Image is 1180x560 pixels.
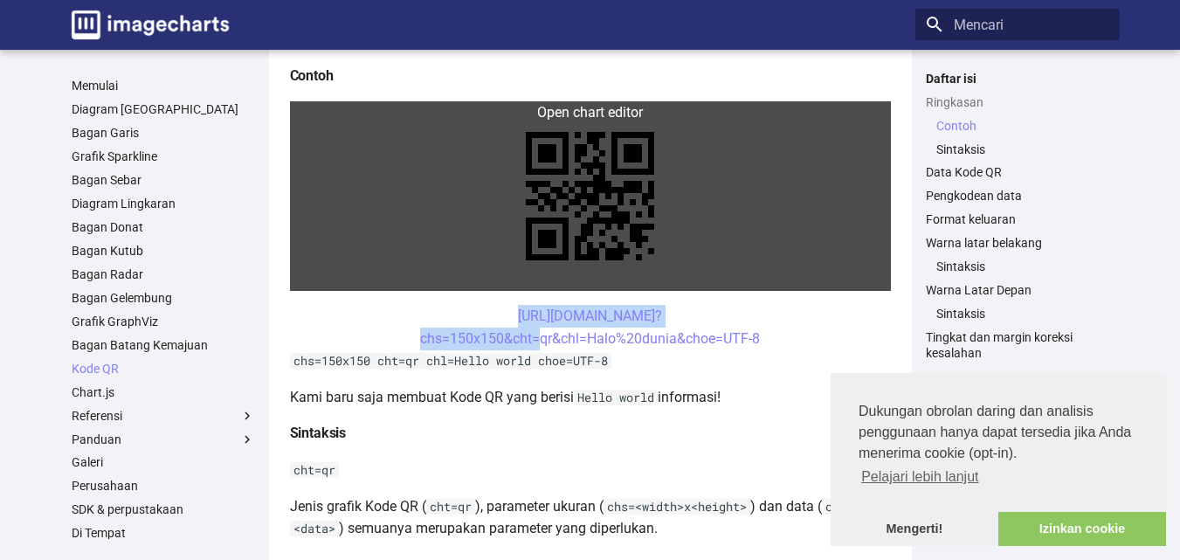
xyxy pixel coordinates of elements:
[915,9,1120,40] input: Mencari
[72,101,255,117] a: Diagram [GEOGRAPHIC_DATA]
[604,499,750,515] code: chs=<width>x<height>
[72,455,103,469] font: Galeri
[859,464,982,490] a: pelajari lebih lanjut tentang cookie
[887,522,943,536] font: Mengerti!
[926,306,1109,321] nav: Warna Latar Depan
[518,308,662,324] font: [URL][DOMAIN_NAME]?
[72,479,138,493] font: Perusahaan
[72,10,229,39] img: logo
[72,315,158,328] font: Grafik GraphViz
[574,390,658,405] code: Hello world
[936,142,1109,157] a: Sintaksis
[72,102,238,116] font: Diagram [GEOGRAPHIC_DATA]
[72,338,208,352] font: Bagan Batang Kemajuan
[72,501,255,517] a: SDK & perpustakaan
[339,520,658,536] font: ) semuanya merupakan parameter yang diperlukan.
[290,389,574,405] font: Kami baru saja membuat Kode QR yang berisi
[72,196,255,211] a: Diagram Lingkaran
[72,314,255,329] a: Grafik GraphViz
[915,71,1120,362] nav: Daftar isi
[72,385,114,399] font: Chart.js
[72,384,255,400] a: Chart.js
[72,267,143,281] font: Bagan Radar
[290,425,347,441] font: Sintaksis
[72,525,255,541] a: Di Tempat
[926,164,1109,180] a: Data Kode QR
[290,462,339,478] code: cht=qr
[861,469,978,484] font: Pelajari lebih lanjut
[72,79,118,93] font: Memulai
[926,236,1042,250] font: Warna latar belakang
[72,173,141,187] font: Bagan Sebar
[926,211,1109,227] a: Format keluaran
[72,361,255,377] a: Kode QR
[72,362,119,376] font: Kode QR
[926,94,1109,110] a: Ringkasan
[926,259,1109,274] nav: Warna latar belakang
[859,404,1131,460] font: Dukungan obrolan daring dan analisis penggunaan hanya dapat tersedia jika Anda menerima cookie (o...
[72,125,255,141] a: Bagan Garis
[72,337,255,353] a: Bagan Batang Kemajuan
[926,72,976,86] font: Daftar isi
[290,67,334,84] font: Contoh
[290,353,611,369] code: chs=150x150 cht=qr chl=Hello world choe=UTF-8
[831,512,998,547] a: abaikan pesan cookie
[926,283,1032,297] font: Warna Latar Depan
[72,266,255,282] a: Bagan Radar
[65,3,236,46] a: Dokumentasi Bagan Gambar
[290,498,426,515] font: Jenis grafik Kode QR (
[936,119,976,133] font: Contoh
[475,498,604,515] font: ), parameter ukuran (
[72,243,255,259] a: Bagan Kutub
[926,282,1109,298] a: Warna Latar Depan
[72,78,255,93] a: Memulai
[926,329,1109,361] a: Tingkat dan margin koreksi kesalahan
[1039,522,1125,536] font: Izinkan cookie
[926,189,1022,203] font: Pengkodean data
[750,498,822,515] font: ) dan data (
[936,306,1109,321] a: Sintaksis
[936,142,985,156] font: Sintaksis
[72,149,157,163] font: Grafik Sparkline
[658,389,721,405] font: informasi!
[831,373,1166,546] div: persetujuan cookie
[72,149,255,164] a: Grafik Sparkline
[926,235,1109,251] a: Warna latar belakang
[926,165,1002,179] font: Data Kode QR
[72,220,143,234] font: Bagan Donat
[72,526,126,540] font: Di Tempat
[72,290,255,306] a: Bagan Gelembung
[72,454,255,470] a: Galeri
[926,118,1109,157] nav: Ringkasan
[72,291,172,305] font: Bagan Gelembung
[72,244,143,258] font: Bagan Kutub
[72,219,255,235] a: Bagan Donat
[926,95,983,109] font: Ringkasan
[72,478,255,494] a: Perusahaan
[426,499,475,515] code: cht=qr
[72,172,255,188] a: Bagan Sebar
[936,118,1109,134] a: Contoh
[72,409,122,423] font: Referensi
[936,307,985,321] font: Sintaksis
[420,330,760,347] font: chs=150x150&cht=qr&chl=Halo%20dunia&choe=UTF-8
[72,432,121,446] font: Panduan
[72,502,183,516] font: SDK & perpustakaan
[926,212,1016,226] font: Format keluaran
[72,126,139,140] font: Bagan Garis
[926,330,1073,360] font: Tingkat dan margin koreksi kesalahan
[926,188,1109,204] a: Pengkodean data
[936,259,985,273] font: Sintaksis
[936,259,1109,274] a: Sintaksis
[998,512,1166,547] a: izinkan cookie
[420,308,760,347] a: [URL][DOMAIN_NAME]?chs=150x150&cht=qr&chl=Halo%20dunia&choe=UTF-8
[72,197,176,211] font: Diagram Lingkaran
